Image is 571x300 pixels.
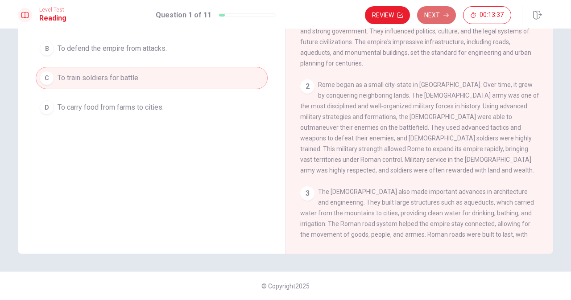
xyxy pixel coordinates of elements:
[58,73,140,83] span: To train soldiers for battle.
[40,100,54,115] div: D
[480,12,504,19] span: 00:13:37
[36,37,268,60] button: BTo defend the empire from attacks.
[39,13,66,24] h1: Reading
[300,188,538,281] span: The [DEMOGRAPHIC_DATA] also made important advances in architecture and engineering. They built l...
[365,6,410,24] button: Review
[261,283,310,290] span: © Copyright 2025
[300,81,539,174] span: Rome began as a small city-state in [GEOGRAPHIC_DATA]. Over time, it grew by conquering neighbori...
[36,67,268,89] button: CTo train soldiers for battle.
[300,186,314,201] div: 3
[58,102,164,113] span: To carry food from farms to cities.
[40,71,54,85] div: C
[39,7,66,13] span: Level Test
[58,43,167,54] span: To defend the empire from attacks.
[36,96,268,119] button: DTo carry food from farms to cities.
[40,41,54,56] div: B
[300,79,314,94] div: 2
[417,6,456,24] button: Next
[156,10,211,21] h1: Question 1 of 11
[463,6,511,24] button: 00:13:37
